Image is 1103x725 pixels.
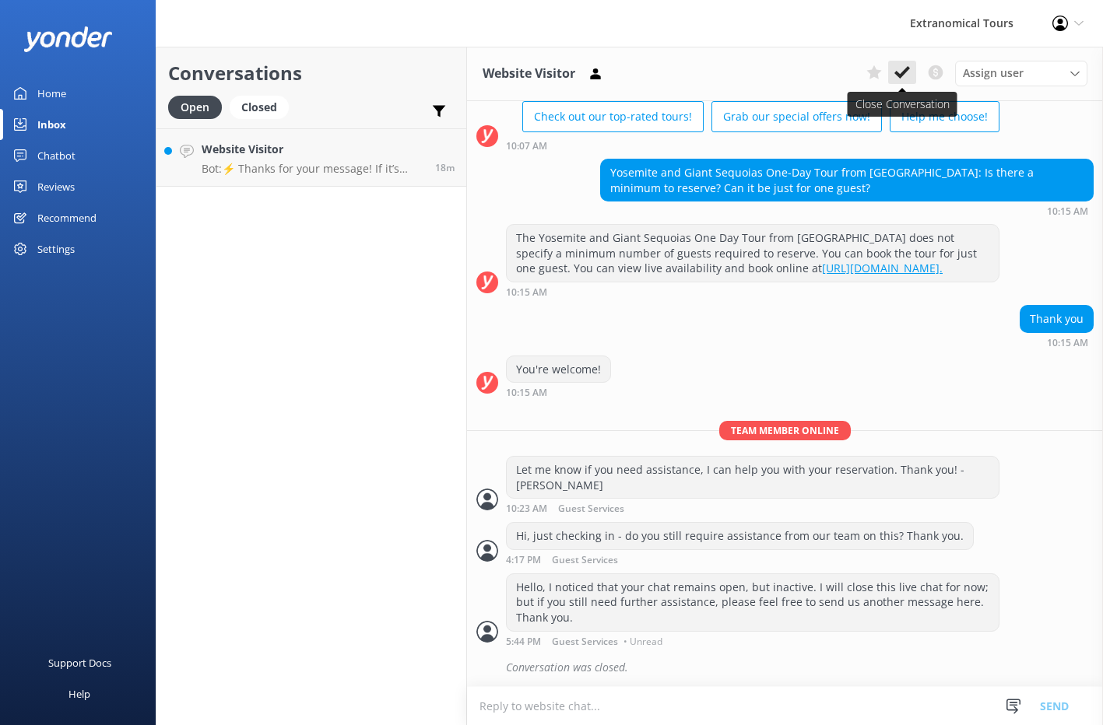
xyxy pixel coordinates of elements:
span: Team member online [719,421,851,440]
div: Oct 01 2025 10:15am (UTC -07:00) America/Tijuana [1020,337,1094,348]
strong: 4:17 PM [506,555,541,566]
div: Let me know if you need assistance, I can help you with your reservation. Thank you! - [PERSON_NAME] [507,457,999,498]
div: Hi, just checking in - do you still require assistance from our team on this? Thank you. [507,523,973,549]
div: Reviews [37,171,75,202]
div: Support Docs [48,647,111,678]
div: Hello, I noticed that your chat remains open, but inactive. I will close this live chat for now; ... [507,574,999,631]
div: Open [168,96,222,119]
div: Thank you [1020,306,1093,332]
span: Oct 02 2025 05:06am (UTC -07:00) America/Tijuana [435,161,455,174]
span: Guest Services [558,504,624,514]
div: Oct 01 2025 10:07am (UTC -07:00) America/Tijuana [506,140,999,151]
div: Chatbot [37,140,76,171]
div: The Yosemite and Giant Sequoias One Day Tour from [GEOGRAPHIC_DATA] does not specify a minimum nu... [507,225,999,282]
div: Help [68,678,90,709]
div: Conversation was closed. [506,654,1094,681]
img: yonder-white-logo.png [23,26,113,52]
span: Guest Services [552,555,618,566]
a: Open [168,98,230,115]
span: Guest Services [552,637,618,646]
h4: Website Visitor [202,141,423,158]
div: You're welcome! [507,356,610,383]
button: Help me choose! [890,101,999,132]
div: Oct 01 2025 10:15am (UTC -07:00) America/Tijuana [600,205,1094,216]
strong: 5:44 PM [506,637,541,646]
div: Yosemite and Giant Sequoias One-Day Tour from [GEOGRAPHIC_DATA]: Is there a minimum to reserve? C... [601,159,1093,201]
button: Check out our top-rated tours! [522,101,704,132]
strong: 10:15 AM [506,288,547,297]
div: 2025-10-02T01:17:34.183 [476,654,1094,681]
div: Oct 01 2025 04:17pm (UTC -07:00) America/Tijuana [506,554,974,566]
strong: 10:15 AM [506,388,547,398]
h2: Conversations [168,58,455,88]
strong: 10:15 AM [1047,338,1088,348]
h3: Website Visitor [483,64,575,84]
div: Oct 01 2025 05:44pm (UTC -07:00) America/Tijuana [506,636,999,646]
div: Home [37,78,66,109]
div: Closed [230,96,289,119]
a: [URL][DOMAIN_NAME]. [822,261,943,275]
div: Settings [37,233,75,264]
div: Oct 01 2025 10:15am (UTC -07:00) America/Tijuana [506,387,611,398]
span: • Unread [624,637,662,646]
span: Assign user [963,65,1024,82]
div: Oct 01 2025 10:23am (UTC -07:00) America/Tijuana [506,503,999,514]
strong: 10:07 AM [506,142,547,151]
div: Oct 01 2025 10:15am (UTC -07:00) America/Tijuana [506,286,999,297]
p: Bot: ⚡ Thanks for your message! If it’s during our office hours (5:30am–10pm PT), a live agent wi... [202,162,423,176]
strong: 10:23 AM [506,504,547,514]
div: Inbox [37,109,66,140]
strong: 10:15 AM [1047,207,1088,216]
div: Recommend [37,202,97,233]
button: Grab our special offers now! [711,101,882,132]
a: Website VisitorBot:⚡ Thanks for your message! If it’s during our office hours (5:30am–10pm PT), a... [156,128,466,187]
div: Assign User [955,61,1087,86]
a: Closed [230,98,297,115]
